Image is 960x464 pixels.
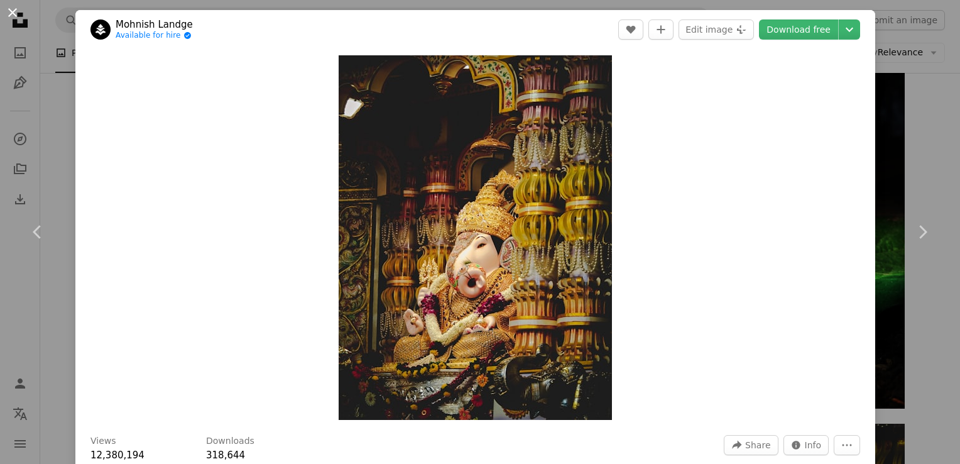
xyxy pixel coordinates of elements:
button: Add to Collection [648,19,674,40]
img: Lord Ganesha figurine [339,55,612,420]
span: 318,644 [206,450,245,461]
span: Info [805,436,822,455]
a: Download free [759,19,838,40]
button: More Actions [834,435,860,455]
button: Share this image [724,435,778,455]
h3: Views [90,435,116,448]
button: Like [618,19,643,40]
a: Available for hire [116,31,193,41]
button: Stats about this image [783,435,829,455]
h3: Downloads [206,435,254,448]
span: 12,380,194 [90,450,145,461]
a: Next [885,172,960,292]
img: Go to Mohnish Landge's profile [90,19,111,40]
span: Share [745,436,770,455]
a: Mohnish Landge [116,18,193,31]
button: Zoom in on this image [339,55,612,420]
button: Choose download size [839,19,860,40]
button: Edit image [679,19,754,40]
